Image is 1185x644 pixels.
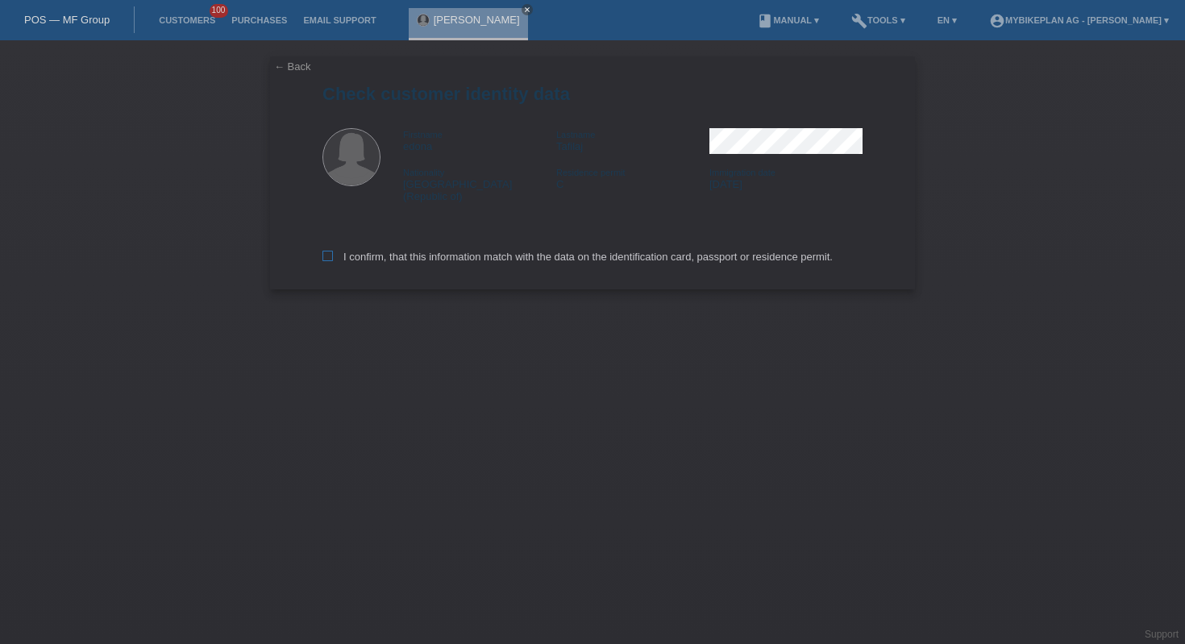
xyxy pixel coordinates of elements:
a: bookManual ▾ [749,15,827,25]
a: EN ▾ [929,15,965,25]
a: buildTools ▾ [843,15,913,25]
i: account_circle [989,13,1005,29]
div: C [556,166,709,190]
span: Residence permit [556,168,626,177]
a: Email Support [295,15,384,25]
i: close [523,6,531,14]
a: Support [1145,629,1179,640]
a: POS — MF Group [24,14,110,26]
label: I confirm, that this information match with the data on the identification card, passport or resi... [322,251,833,263]
div: [DATE] [709,166,863,190]
a: Purchases [223,15,295,25]
span: Immigration date [709,168,775,177]
span: Firstname [403,130,443,139]
div: Tafilaj [556,128,709,152]
i: book [757,13,773,29]
a: [PERSON_NAME] [434,14,520,26]
div: edona [403,128,556,152]
a: ← Back [274,60,311,73]
a: Customers [151,15,223,25]
span: Lastname [556,130,595,139]
div: [GEOGRAPHIC_DATA] (Republic of) [403,166,556,202]
a: account_circleMybikeplan AG - [PERSON_NAME] ▾ [981,15,1177,25]
a: close [522,4,533,15]
i: build [851,13,867,29]
h1: Check customer identity data [322,84,863,104]
span: 100 [210,4,229,18]
span: Nationality [403,168,444,177]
